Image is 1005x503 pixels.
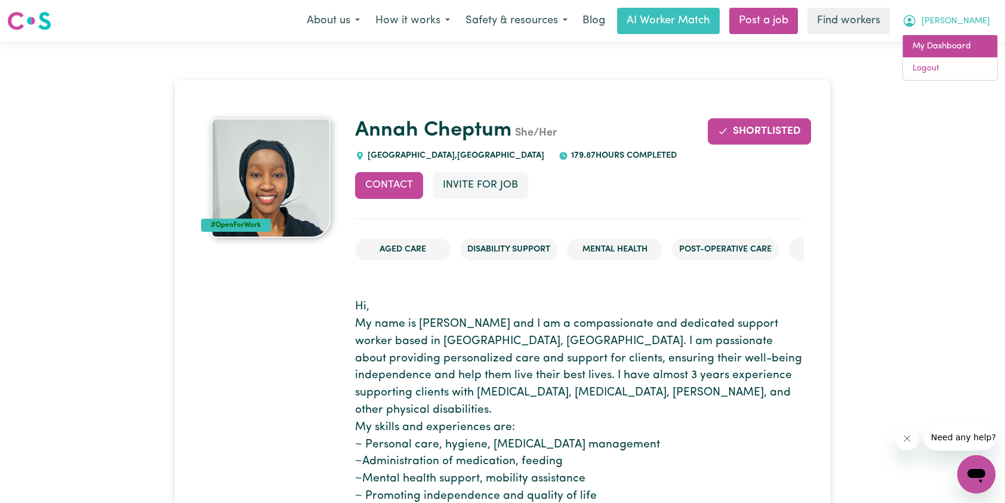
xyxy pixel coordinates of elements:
span: Need any help? [7,8,72,18]
a: Find workers [807,8,890,34]
button: Remove from shortlist [708,118,812,145]
button: About us [299,8,368,33]
img: Careseekers logo [7,10,51,32]
iframe: Button to launch messaging window [957,455,995,493]
a: Annah Cheptum [355,120,511,141]
li: Disability Support [460,238,557,261]
button: Invite for Job [433,172,528,198]
a: Careseekers logo [7,7,51,35]
span: 179.87 hours completed [568,151,677,160]
a: Post a job [729,8,798,34]
button: My Account [895,8,998,33]
a: Logout [903,57,997,80]
span: [GEOGRAPHIC_DATA] , [GEOGRAPHIC_DATA] [365,151,544,160]
button: Safety & resources [458,8,575,33]
span: She/Her [511,128,557,139]
div: #OpenForWork [201,219,271,232]
button: How it works [368,8,458,33]
span: [PERSON_NAME] [921,15,990,28]
li: Child care [788,238,884,261]
a: AI Worker Match [617,8,720,34]
img: Annah Cheptum [211,118,331,238]
a: Blog [575,8,612,34]
iframe: Message from company [924,424,995,450]
div: My Account [902,35,998,81]
span: Shortlisted [733,126,801,136]
a: My Dashboard [903,35,997,58]
li: Mental Health [567,238,662,261]
iframe: Close message [895,427,919,450]
li: Aged Care [355,238,451,261]
li: Post-operative care [672,238,779,261]
a: Annah Cheptum's profile picture'#OpenForWork [201,118,341,238]
button: Contact [355,172,423,198]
